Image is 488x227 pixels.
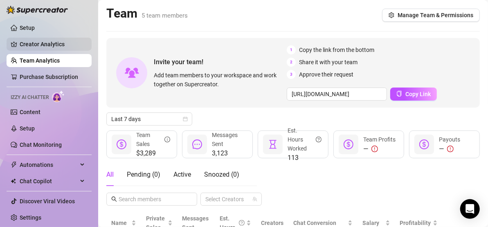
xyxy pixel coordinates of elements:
[419,139,429,149] span: dollar-circle
[20,158,78,171] span: Automations
[111,196,117,202] span: search
[164,130,170,148] span: info-circle
[11,178,16,184] img: Chat Copilot
[204,171,239,178] span: Snoozed ( 0 )
[293,220,336,226] span: Chat Conversion
[382,9,480,22] button: Manage Team & Permissions
[20,74,78,80] a: Purchase Subscription
[287,70,296,79] span: 3
[154,57,287,67] span: Invite your team!
[106,170,114,180] div: All
[398,12,473,18] span: Manage Team & Permissions
[212,132,238,147] span: Messages Sent
[20,142,62,148] a: Chat Monitoring
[154,71,283,89] span: Add team members to your workspace and work together on Supercreator.
[439,144,460,154] div: —
[299,70,353,79] span: Approve their request
[142,12,188,19] span: 5 team members
[288,126,322,153] div: Est. Hours Worked
[212,148,246,158] span: 3,123
[287,45,296,54] span: 1
[173,171,191,178] span: Active
[344,139,353,149] span: dollar-circle
[439,136,460,143] span: Payouts
[371,146,378,152] span: exclamation-circle
[7,6,68,14] img: logo-BBDzfeDw.svg
[136,148,170,158] span: $3,289
[11,94,49,101] span: Izzy AI Chatter
[447,146,454,152] span: exclamation-circle
[460,199,480,219] div: Open Intercom Messenger
[117,139,126,149] span: dollar-circle
[127,170,160,180] div: Pending ( 0 )
[362,220,379,226] span: Salary
[20,25,35,31] a: Setup
[396,91,402,97] span: copy
[389,12,394,18] span: setting
[20,198,75,205] a: Discover Viral Videos
[363,136,396,143] span: Team Profits
[20,214,41,221] a: Settings
[405,91,431,97] span: Copy Link
[20,57,60,64] a: Team Analytics
[11,162,17,168] span: thunderbolt
[136,130,170,148] div: Team Sales
[192,139,202,149] span: message
[299,45,374,54] span: Copy the link from the bottom
[299,58,358,67] span: Share it with your team
[363,144,396,154] div: —
[287,58,296,67] span: 2
[252,197,257,202] span: team
[20,109,40,115] a: Content
[20,175,78,188] span: Chat Copilot
[20,125,35,132] a: Setup
[316,126,322,153] span: question-circle
[183,117,188,121] span: calendar
[390,88,437,101] button: Copy Link
[119,195,186,204] input: Search members
[106,6,188,21] h2: Team
[400,220,431,226] span: Profitability
[111,113,187,125] span: Last 7 days
[268,139,278,149] span: hourglass
[288,153,322,163] span: 113
[52,90,65,102] img: AI Chatter
[20,38,85,51] a: Creator Analytics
